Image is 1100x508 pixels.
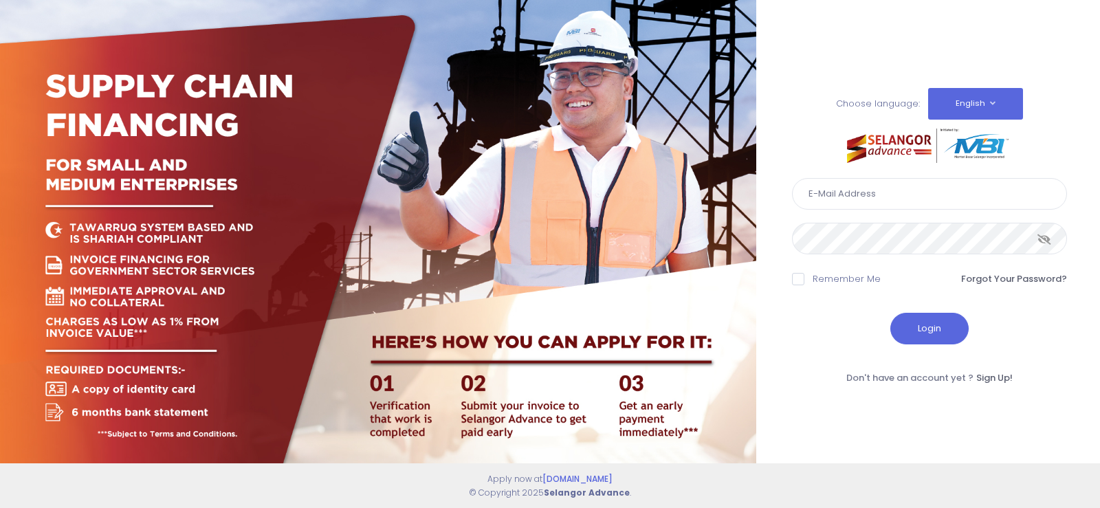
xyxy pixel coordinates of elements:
a: [DOMAIN_NAME] [542,473,613,485]
span: Apply now at © Copyright 2025 . [469,473,631,498]
strong: Selangor Advance [544,487,630,498]
button: English [928,88,1023,120]
a: Sign Up! [976,371,1013,384]
a: Forgot Your Password? [961,272,1067,286]
label: Remember Me [813,272,881,286]
input: E-Mail Address [792,178,1067,210]
button: Login [890,313,969,344]
span: Choose language: [836,97,920,110]
img: selangor-advance.png [847,129,1012,163]
span: Don't have an account yet ? [846,371,973,384]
